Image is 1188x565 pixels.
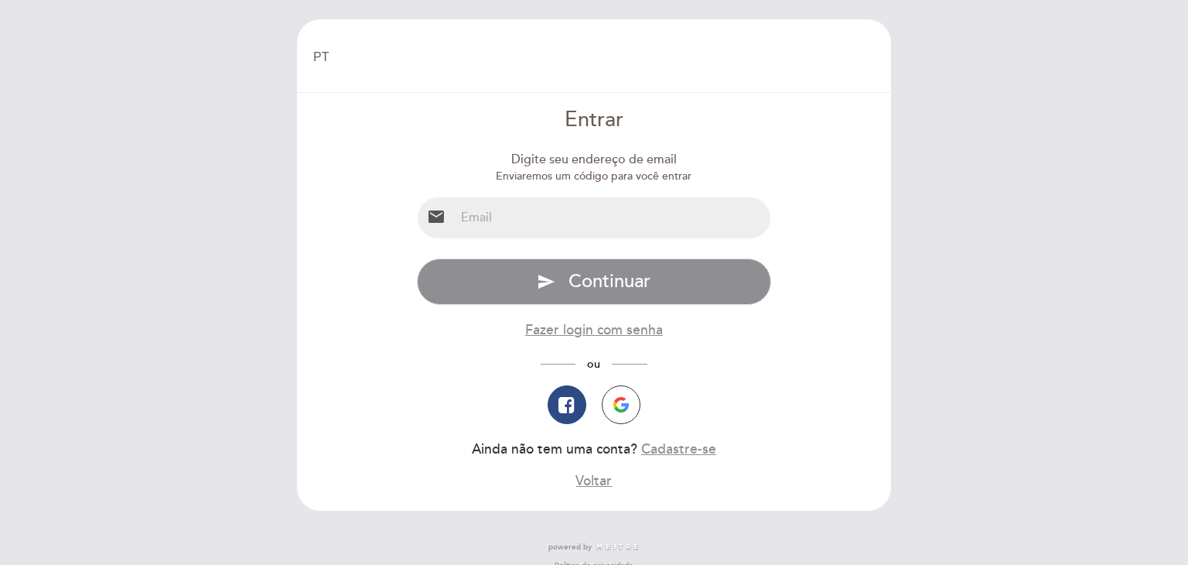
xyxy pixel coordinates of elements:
div: Digite seu endereço de email [417,151,772,169]
span: Continuar [568,270,650,293]
button: send Continuar [417,259,772,305]
i: email [427,207,445,226]
img: icon-google.png [613,397,629,413]
span: powered by [548,542,592,553]
div: Enviaremos um código para você entrar [417,169,772,184]
a: powered by [548,542,640,553]
button: Voltar [575,471,612,491]
img: MEITRE [596,543,640,551]
input: Email [455,197,771,238]
div: Entrar [417,105,772,135]
span: ou [575,358,612,371]
span: Ainda não tem uma conta? [472,441,637,457]
i: send [537,272,555,291]
button: Cadastre-se [641,440,716,459]
button: Fazer login com senha [525,320,663,340]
